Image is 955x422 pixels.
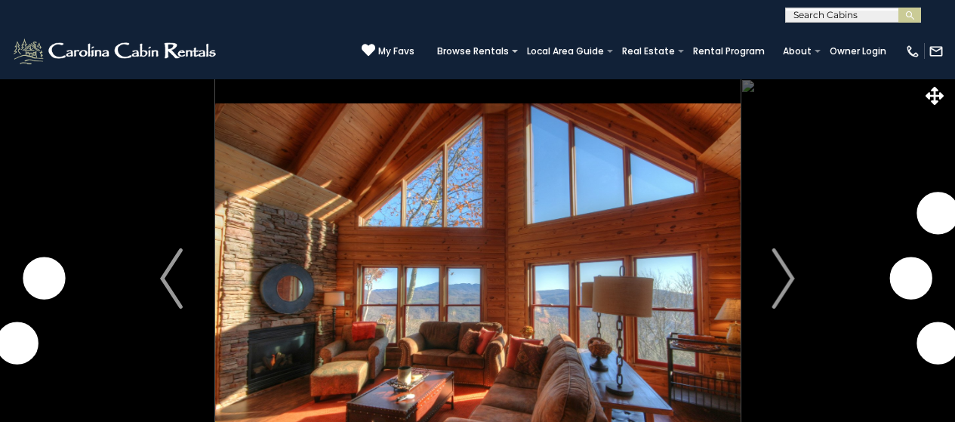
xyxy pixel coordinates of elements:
a: Rental Program [685,41,772,62]
img: arrow [772,248,795,309]
img: arrow [160,248,183,309]
span: My Favs [378,45,414,58]
img: phone-regular-white.png [905,44,920,59]
a: Browse Rentals [430,41,516,62]
img: White-1-2.png [11,36,220,66]
a: Owner Login [822,41,894,62]
a: Real Estate [615,41,682,62]
a: Local Area Guide [519,41,612,62]
a: About [775,41,819,62]
a: My Favs [362,43,414,59]
img: mail-regular-white.png [929,44,944,59]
